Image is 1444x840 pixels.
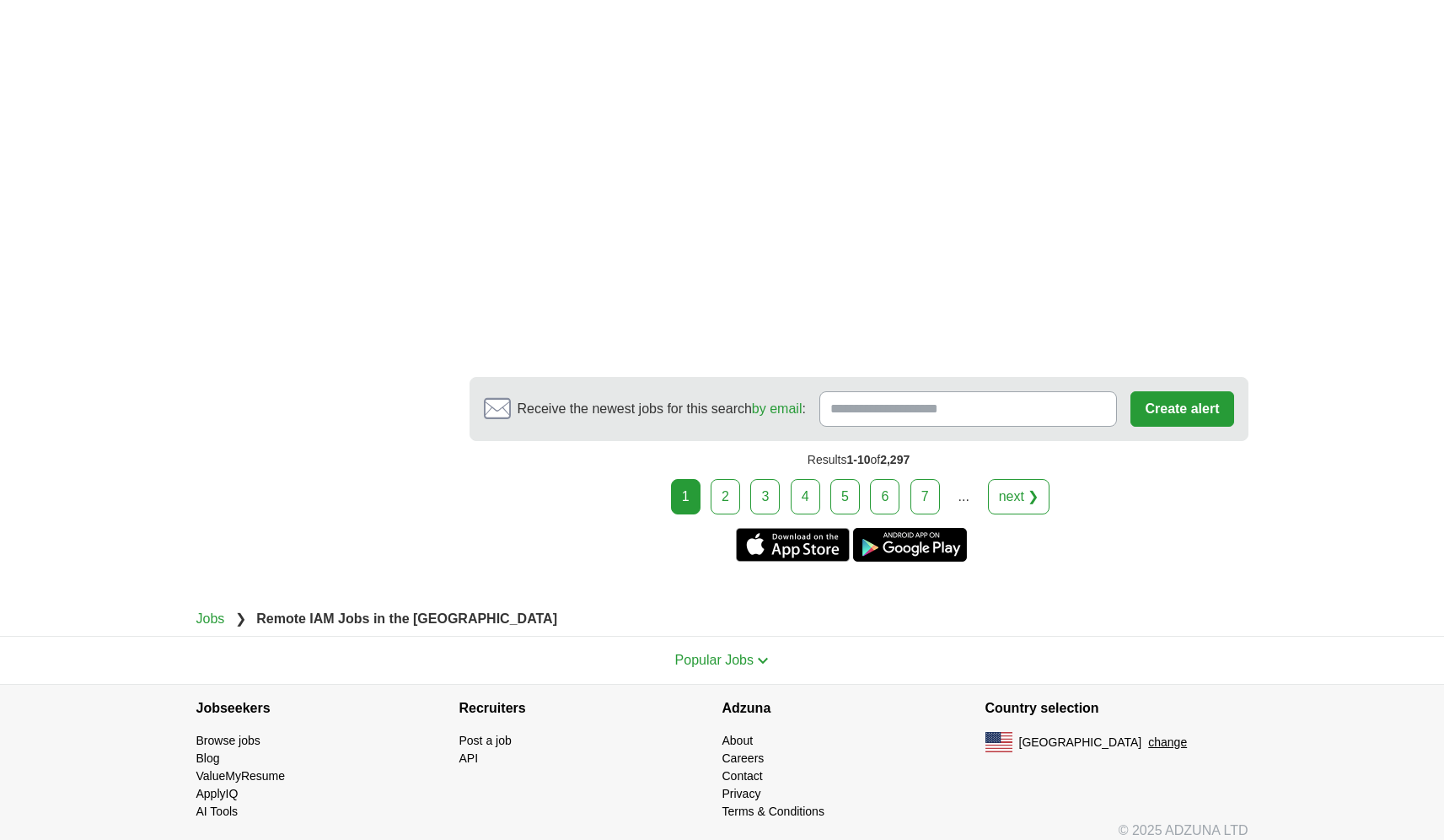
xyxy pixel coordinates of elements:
[196,611,225,626] a: Jobs
[518,399,806,419] span: Receive the newest jobs for this search :
[722,769,763,783] a: Contact
[750,479,780,514] a: 3
[459,751,479,765] a: API
[459,734,512,747] a: Post a job
[870,479,899,514] a: 6
[752,401,803,416] a: by email
[675,653,754,667] span: Popular Jobs
[470,441,1248,479] div: Results of
[853,528,967,562] a: Get the Android app
[910,479,940,514] a: 7
[985,685,1248,732] h4: Country selection
[1148,734,1187,751] button: change
[846,453,870,466] span: 1-10
[880,453,910,466] span: 2,297
[722,787,761,800] a: Privacy
[196,805,239,818] a: AI Tools
[988,479,1050,514] a: next ❯
[757,657,769,665] img: toggle icon
[1019,734,1142,751] span: [GEOGRAPHIC_DATA]
[671,479,701,514] div: 1
[722,751,765,765] a: Careers
[1130,391,1233,427] button: Create alert
[830,479,860,514] a: 5
[256,611,557,626] strong: Remote IAM Jobs in the [GEOGRAPHIC_DATA]
[235,611,246,626] span: ❯
[196,787,239,800] a: ApplyIQ
[985,732,1012,752] img: US flag
[722,805,824,818] a: Terms & Conditions
[196,769,286,783] a: ValueMyResume
[711,479,740,514] a: 2
[196,734,260,747] a: Browse jobs
[947,480,980,514] div: ...
[791,479,820,514] a: 4
[196,751,220,765] a: Blog
[736,528,850,562] a: Get the iPhone app
[722,734,754,747] a: About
